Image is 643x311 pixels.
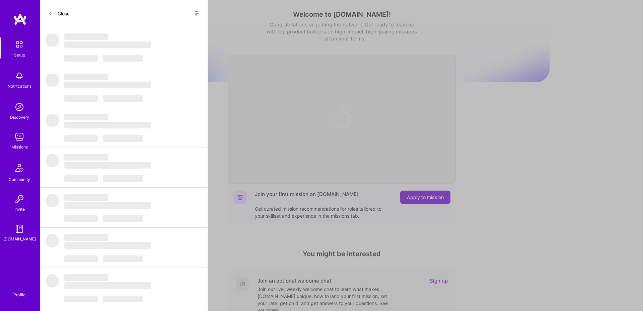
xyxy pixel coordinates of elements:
[103,135,143,142] span: ‌
[64,282,151,289] span: ‌
[14,51,25,59] div: Setup
[13,130,26,143] img: teamwork
[13,291,25,298] div: Profile
[64,55,98,62] span: ‌
[46,274,59,288] span: ‌
[13,100,26,114] img: discovery
[103,174,143,182] button: ‌
[64,255,98,262] span: ‌
[64,174,98,182] button: ‌
[64,215,98,222] span: ‌
[64,234,108,241] span: ‌
[64,94,98,102] button: ‌
[64,41,151,48] span: ‌
[13,13,27,25] img: logo
[103,296,143,302] span: ‌
[64,162,151,169] span: ‌
[46,194,59,207] span: ‌
[103,95,143,102] span: ‌
[103,215,143,222] span: ‌
[14,206,25,213] div: Invite
[64,175,98,182] span: ‌
[64,54,98,62] button: ‌
[11,284,28,298] a: Profile
[3,235,36,242] div: [DOMAIN_NAME]
[64,296,98,302] span: ‌
[46,74,59,87] span: ‌
[48,8,70,19] button: Close
[103,54,143,62] button: ‌
[64,202,151,209] span: ‌
[103,55,143,62] span: ‌
[64,274,108,281] span: ‌
[64,242,151,249] span: ‌
[103,255,143,262] span: ‌
[46,234,59,247] span: ‌
[46,114,59,127] span: ‌
[103,254,143,262] button: ‌
[64,194,108,201] span: ‌
[13,222,26,235] img: guide book
[11,160,27,176] img: Community
[64,33,108,40] span: ‌
[46,154,59,167] span: ‌
[64,214,98,222] button: ‌
[13,69,26,83] img: bell
[11,143,28,150] div: Missions
[64,82,151,88] span: ‌
[64,74,108,80] span: ‌
[64,114,108,120] span: ‌
[64,122,151,128] span: ‌
[12,37,26,51] img: setup
[103,94,143,102] button: ‌
[64,95,98,102] span: ‌
[103,175,143,182] span: ‌
[10,114,29,121] div: Discovery
[64,135,98,142] span: ‌
[64,134,98,142] button: ‌
[8,83,31,90] div: Notifications
[103,214,143,222] button: ‌
[64,154,108,161] span: ‌
[103,134,143,142] button: ‌
[64,294,98,302] button: ‌
[13,192,26,206] img: Invite
[9,176,30,183] div: Community
[46,33,59,47] span: ‌
[103,294,143,302] button: ‌
[64,254,98,262] button: ‌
